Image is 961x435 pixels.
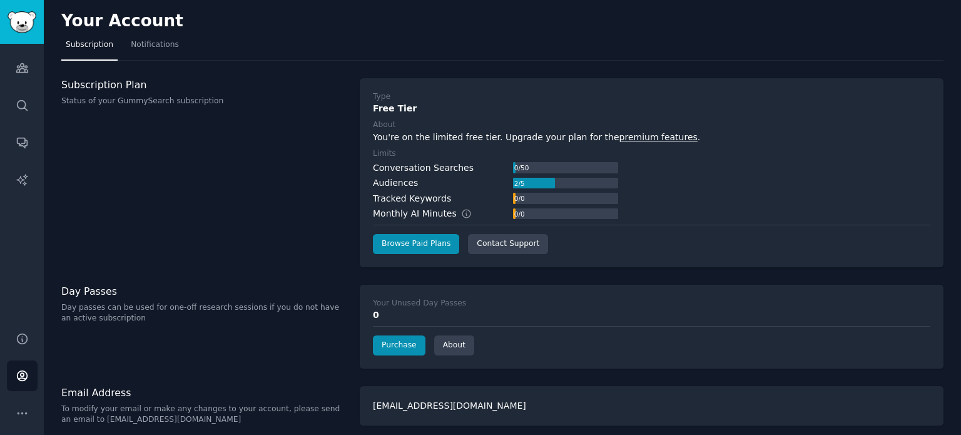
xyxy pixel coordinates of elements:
[8,11,36,33] img: GummySearch logo
[373,298,466,309] div: Your Unused Day Passes
[61,35,118,61] a: Subscription
[61,386,347,399] h3: Email Address
[619,132,698,142] a: premium features
[360,386,943,426] div: [EMAIL_ADDRESS][DOMAIN_NAME]
[373,177,418,190] div: Audiences
[126,35,183,61] a: Notifications
[373,192,451,205] div: Tracked Keywords
[513,178,526,189] div: 2 / 5
[513,208,526,220] div: 0 / 0
[131,39,179,51] span: Notifications
[373,161,474,175] div: Conversation Searches
[513,162,530,173] div: 0 / 50
[373,131,930,144] div: You're on the limited free tier. Upgrade your plan for the .
[61,11,183,31] h2: Your Account
[61,78,347,91] h3: Subscription Plan
[373,207,485,220] div: Monthly AI Minutes
[373,309,930,322] div: 0
[61,96,347,107] p: Status of your GummySearch subscription
[468,234,548,254] a: Contact Support
[373,234,459,254] a: Browse Paid Plans
[373,102,930,115] div: Free Tier
[434,335,474,356] a: About
[373,120,395,131] div: About
[373,91,390,103] div: Type
[66,39,113,51] span: Subscription
[61,404,347,426] p: To modify your email or make any changes to your account, please send an email to [EMAIL_ADDRESS]...
[373,148,396,160] div: Limits
[373,335,425,356] a: Purchase
[61,302,347,324] p: Day passes can be used for one-off research sessions if you do not have an active subscription
[61,285,347,298] h3: Day Passes
[513,193,526,204] div: 0 / 0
